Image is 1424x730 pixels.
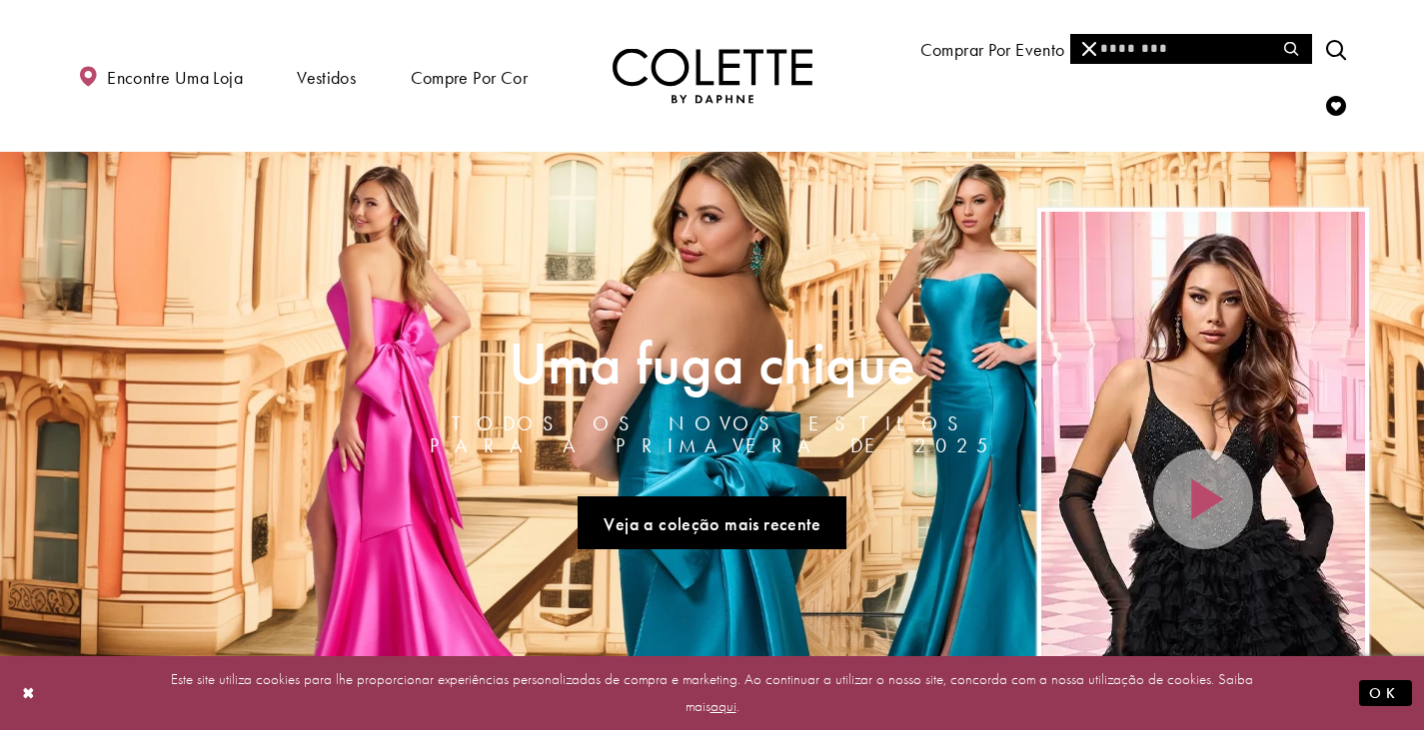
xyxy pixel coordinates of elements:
[171,669,1253,716] font: Este site utiliza cookies para lhe proporcionar experiências personalizadas de compra e marketing...
[73,48,248,105] a: Encontre uma loja
[915,20,1070,77] span: Comprar por evento
[1321,21,1351,76] a: Alternar pesquisa
[292,48,361,105] span: Vestidos
[387,488,1037,557] ul: Links do controle deslizante
[578,496,846,549] a: Veja a nova coleção A Chique Escape, todos os novos estilos para a primavera de 2025
[613,49,812,104] img: Colette por Daphne
[411,66,528,89] font: Compre por cor
[1321,77,1351,132] a: Verificar lista de desejos
[107,66,243,89] font: Encontre uma loja
[920,38,1065,61] font: Comprar por evento
[736,696,739,716] font: .
[613,49,812,104] a: Visite a página inicial
[12,676,46,711] button: Fechar diálogo
[604,512,820,535] font: Veja a coleção mais recente
[1359,680,1412,707] button: Enviar diálogo
[1369,684,1402,704] font: OK
[1272,34,1311,64] button: Enviar pesquisa
[297,66,356,89] font: Vestidos
[1114,20,1277,77] a: Conheça o designer
[711,696,736,716] a: aqui
[1070,34,1311,64] input: Procurar
[1070,34,1312,64] div: Formulário de pesquisa
[406,48,533,105] span: Compre por cor
[1070,34,1109,64] button: Fechar pesquisa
